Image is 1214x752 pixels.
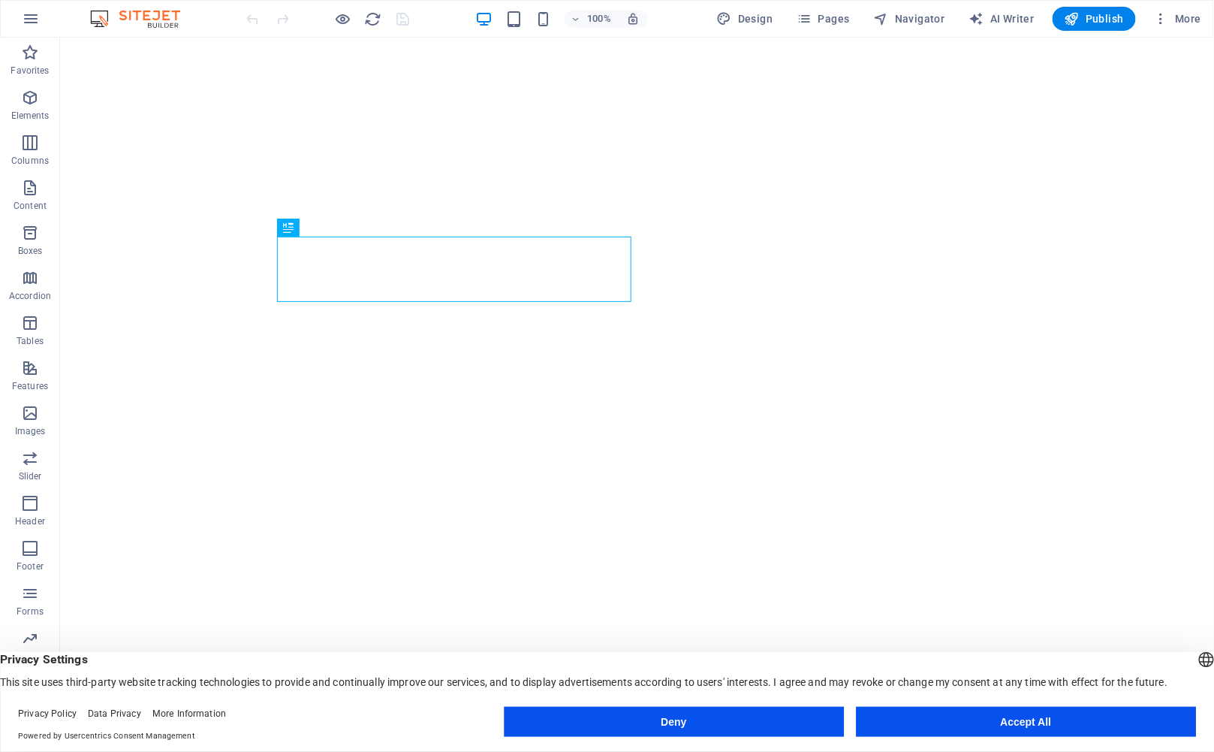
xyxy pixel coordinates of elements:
[1148,7,1207,31] button: More
[86,10,199,28] img: Editor Logo
[791,7,855,31] button: Pages
[868,7,951,31] button: Navigator
[17,560,44,572] p: Footer
[17,606,44,618] p: Forms
[9,651,50,663] p: Marketing
[334,10,352,28] button: Click here to leave preview mode and continue editing
[1053,7,1136,31] button: Publish
[14,200,47,212] p: Content
[11,65,49,77] p: Favorites
[9,290,51,302] p: Accordion
[969,11,1035,26] span: AI Writer
[19,470,42,482] p: Slider
[15,515,45,527] p: Header
[565,10,618,28] button: 100%
[15,425,46,437] p: Images
[11,155,49,167] p: Columns
[711,7,779,31] button: Design
[11,110,50,122] p: Elements
[364,10,382,28] button: reload
[17,335,44,347] p: Tables
[1154,11,1201,26] span: More
[587,10,611,28] h6: 100%
[1065,11,1124,26] span: Publish
[963,7,1041,31] button: AI Writer
[365,11,382,28] i: Reload page
[626,12,640,26] i: On resize automatically adjust zoom level to fit chosen device.
[12,380,48,392] p: Features
[18,245,43,257] p: Boxes
[711,7,779,31] div: Design (Ctrl+Alt+Y)
[797,11,849,26] span: Pages
[874,11,945,26] span: Navigator
[717,11,773,26] span: Design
